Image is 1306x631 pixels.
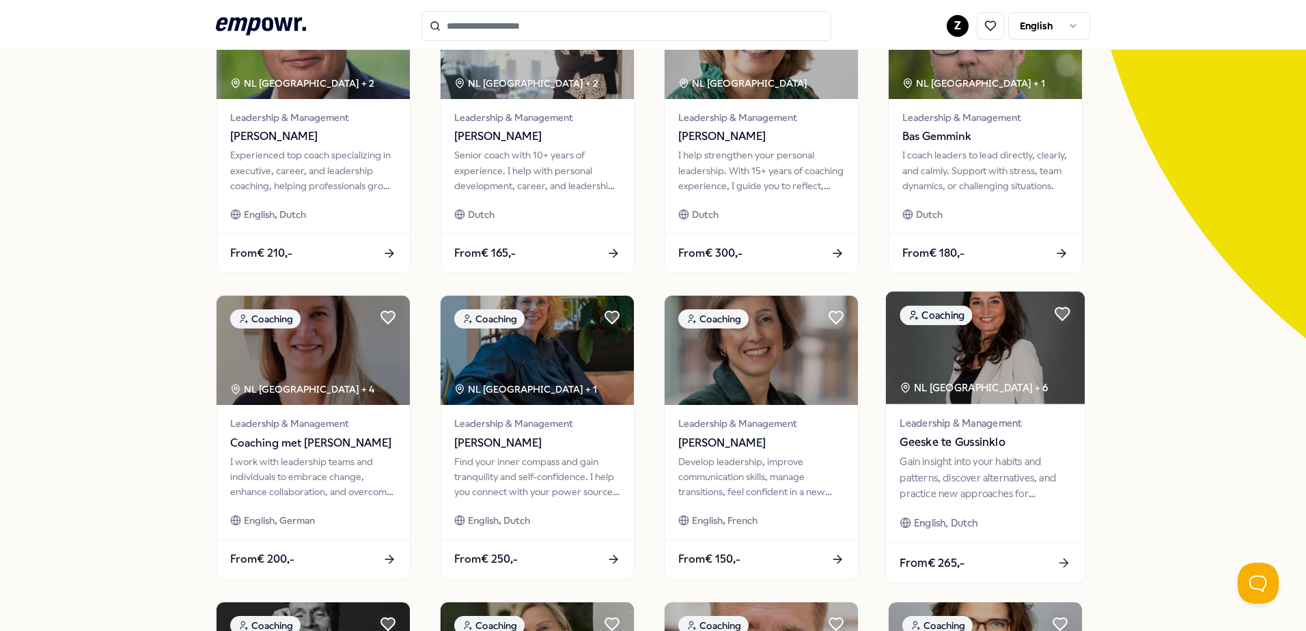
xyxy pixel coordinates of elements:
span: Leadership & Management [678,416,844,431]
span: English, French [692,513,758,528]
span: [PERSON_NAME] [678,128,844,145]
div: Coaching [230,309,301,328]
div: NL [GEOGRAPHIC_DATA] [678,76,809,91]
div: Coaching [454,309,525,328]
div: Find your inner compass and gain tranquility and self-confidence. I help you connect with your po... [454,454,620,500]
div: NL [GEOGRAPHIC_DATA] + 4 [230,382,374,397]
div: I help strengthen your personal leadership. With 15+ years of coaching experience, I guide you to... [678,148,844,193]
div: NL [GEOGRAPHIC_DATA] + 1 [902,76,1045,91]
div: I work with leadership teams and individuals to embrace change, enhance collaboration, and overco... [230,454,396,500]
div: Senior coach with 10+ years of experience. I help with personal development, career, and leadersh... [454,148,620,193]
span: Dutch [916,207,943,222]
span: From € 300,- [678,244,742,262]
span: Dutch [468,207,495,222]
span: English, Dutch [914,516,978,531]
div: Coaching [678,309,749,328]
span: Leadership & Management [454,110,620,125]
span: Leadership & Management [230,416,396,431]
span: English, Dutch [244,207,306,222]
span: English, Dutch [468,513,530,528]
img: package image [441,296,634,405]
span: From € 180,- [902,244,964,262]
div: Coaching [900,306,972,326]
span: Leadership & Management [902,110,1068,125]
img: package image [217,296,410,405]
div: Gain insight into your habits and patterns, discover alternatives, and practice new approaches fo... [900,454,1070,501]
iframe: Help Scout Beacon - Open [1238,563,1279,604]
div: NL [GEOGRAPHIC_DATA] + 2 [230,76,374,91]
span: [PERSON_NAME] [230,128,396,145]
a: package imageCoachingLeadership & Management[PERSON_NAME]Develop leadership, improve communicatio... [664,295,859,579]
a: package imageCoachingNL [GEOGRAPHIC_DATA] + 4Leadership & ManagementCoaching met [PERSON_NAME]I w... [216,295,411,579]
span: [PERSON_NAME] [454,434,620,452]
input: Search for products, categories or subcategories [421,11,831,41]
button: Z [947,15,969,37]
span: Bas Gemmink [902,128,1068,145]
span: From € 265,- [900,554,964,572]
span: From € 200,- [230,550,294,568]
a: package imageCoachingNL [GEOGRAPHIC_DATA] + 6Leadership & ManagementGeeske te GussinkloGain insig... [885,291,1086,584]
img: package image [665,296,858,405]
span: [PERSON_NAME] [454,128,620,145]
div: NL [GEOGRAPHIC_DATA] + 6 [900,380,1048,396]
span: Leadership & Management [678,110,844,125]
span: Leadership & Management [900,415,1070,431]
img: package image [886,292,1085,404]
a: package imageCoachingNL [GEOGRAPHIC_DATA] + 1Leadership & Management[PERSON_NAME]Find your inner ... [440,295,635,579]
div: Experienced top coach specializing in executive, career, and leadership coaching, helping profess... [230,148,396,193]
span: Coaching met [PERSON_NAME] [230,434,396,452]
div: I coach leaders to lead directly, clearly, and calmly. Support with stress, team dynamics, or cha... [902,148,1068,193]
span: English, German [244,513,315,528]
span: From € 165,- [454,244,516,262]
span: Leadership & Management [230,110,396,125]
span: Leadership & Management [454,416,620,431]
div: NL [GEOGRAPHIC_DATA] + 2 [454,76,598,91]
span: From € 210,- [230,244,292,262]
div: NL [GEOGRAPHIC_DATA] + 1 [454,382,597,397]
span: Geeske te Gussinklo [900,434,1070,451]
span: From € 250,- [454,550,518,568]
span: From € 150,- [678,550,740,568]
span: Dutch [692,207,719,222]
div: Develop leadership, improve communication skills, manage transitions, feel confident in a new job... [678,454,844,500]
span: [PERSON_NAME] [678,434,844,452]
